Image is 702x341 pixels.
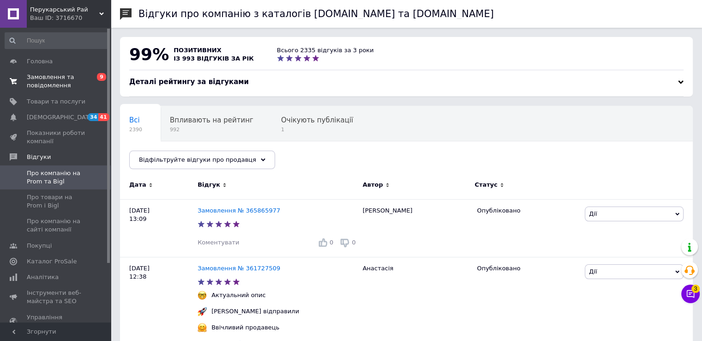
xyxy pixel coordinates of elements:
div: Ввічливий продавець [209,323,282,332]
span: Товари та послуги [27,97,85,106]
span: 1 [281,126,353,133]
span: Аналітика [27,273,59,281]
span: Дії [589,268,597,275]
span: Відгуки [27,153,51,161]
span: Відгук [198,181,220,189]
button: Чат з покупцем3 [681,285,700,303]
input: Пошук [5,32,109,49]
span: Про товари на Prom і Bigl [27,193,85,210]
span: Відфільтруйте відгуки про продавця [139,156,256,163]
span: Деталі рейтингу за відгуками [129,78,249,86]
div: [PERSON_NAME] відправили [209,307,301,316]
span: Статус [474,181,498,189]
img: :hugging_face: [198,323,207,332]
span: 34 [88,113,98,121]
img: :nerd_face: [198,291,207,300]
div: [DATE] 13:09 [120,199,198,257]
span: Дата [129,181,146,189]
a: Замовлення № 365865977 [198,207,280,214]
div: Опубліковано [477,264,578,273]
span: Про компанію на сайті компанії [27,217,85,234]
div: Актуальний опис [209,291,268,299]
span: Замовлення та повідомлення [27,73,85,90]
span: 2390 [129,126,142,133]
img: :rocket: [198,307,207,316]
span: Покупці [27,242,52,250]
span: [DEMOGRAPHIC_DATA] [27,113,95,122]
span: Всі [129,116,140,124]
h1: Відгуки про компанію з каталогів [DOMAIN_NAME] та [DOMAIN_NAME] [138,8,494,19]
span: Дії [589,210,597,217]
div: [PERSON_NAME] [358,199,473,257]
div: Опубліковано [477,207,578,215]
span: Впливають на рейтинг [170,116,253,124]
span: 9 [97,73,106,81]
span: позитивних [174,47,222,54]
div: Деталі рейтингу за відгуками [129,77,684,87]
div: Коментувати [198,238,239,247]
span: Коментувати [198,239,239,246]
span: 0 [330,239,333,246]
span: Опубліковані без комен... [129,151,223,159]
span: Головна [27,57,53,66]
a: Замовлення № 361727509 [198,265,280,272]
span: Очікують публікації [281,116,353,124]
span: Інструменти веб-майстра та SEO [27,289,85,305]
span: Управління сайтом [27,313,85,330]
span: 41 [98,113,109,121]
span: із 993 відгуків за рік [174,55,254,62]
div: Опубліковані без коментаря [120,141,241,177]
span: Перукарський Рай [30,6,99,14]
div: Ваш ID: 3716670 [30,14,111,22]
span: 0 [352,239,355,246]
span: Про компанію на Prom та Bigl [27,169,85,186]
span: 99% [129,45,169,64]
span: 992 [170,126,253,133]
div: Всього 2335 відгуків за 3 роки [277,46,374,55]
span: 3 [691,285,700,293]
span: Каталог ProSale [27,257,77,266]
span: Показники роботи компанії [27,129,85,146]
span: Автор [363,181,383,189]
